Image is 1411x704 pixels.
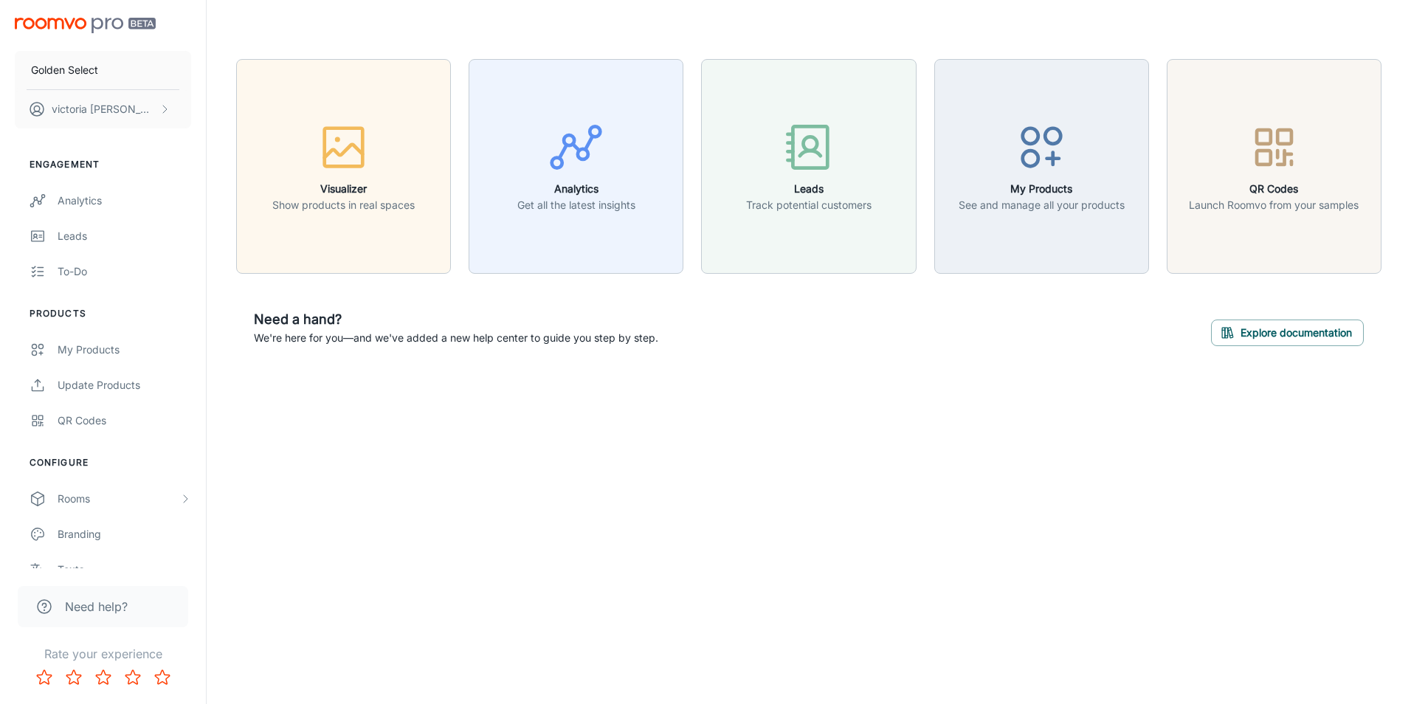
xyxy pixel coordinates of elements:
a: QR CodesLaunch Roomvo from your samples [1167,158,1381,173]
h6: Analytics [517,181,635,197]
button: Golden Select [15,51,191,89]
button: LeadsTrack potential customers [701,59,916,274]
button: AnalyticsGet all the latest insights [469,59,683,274]
img: Roomvo PRO Beta [15,18,156,33]
h6: Visualizer [272,181,415,197]
div: Analytics [58,193,191,209]
div: To-do [58,263,191,280]
button: QR CodesLaunch Roomvo from your samples [1167,59,1381,274]
h6: Need a hand? [254,309,658,330]
p: Show products in real spaces [272,197,415,213]
a: AnalyticsGet all the latest insights [469,158,683,173]
p: Golden Select [31,62,98,78]
div: Leads [58,228,191,244]
a: My ProductsSee and manage all your products [934,158,1149,173]
p: victoria [PERSON_NAME] [52,101,156,117]
button: victoria [PERSON_NAME] [15,90,191,128]
div: My Products [58,342,191,358]
h6: QR Codes [1189,181,1359,197]
h6: My Products [959,181,1125,197]
p: See and manage all your products [959,197,1125,213]
button: Explore documentation [1211,320,1364,346]
div: Update Products [58,377,191,393]
p: Track potential customers [746,197,872,213]
p: Get all the latest insights [517,197,635,213]
button: VisualizerShow products in real spaces [236,59,451,274]
a: LeadsTrack potential customers [701,158,916,173]
a: Explore documentation [1211,325,1364,339]
p: We're here for you—and we've added a new help center to guide you step by step. [254,330,658,346]
button: My ProductsSee and manage all your products [934,59,1149,274]
p: Launch Roomvo from your samples [1189,197,1359,213]
h6: Leads [746,181,872,197]
div: QR Codes [58,413,191,429]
